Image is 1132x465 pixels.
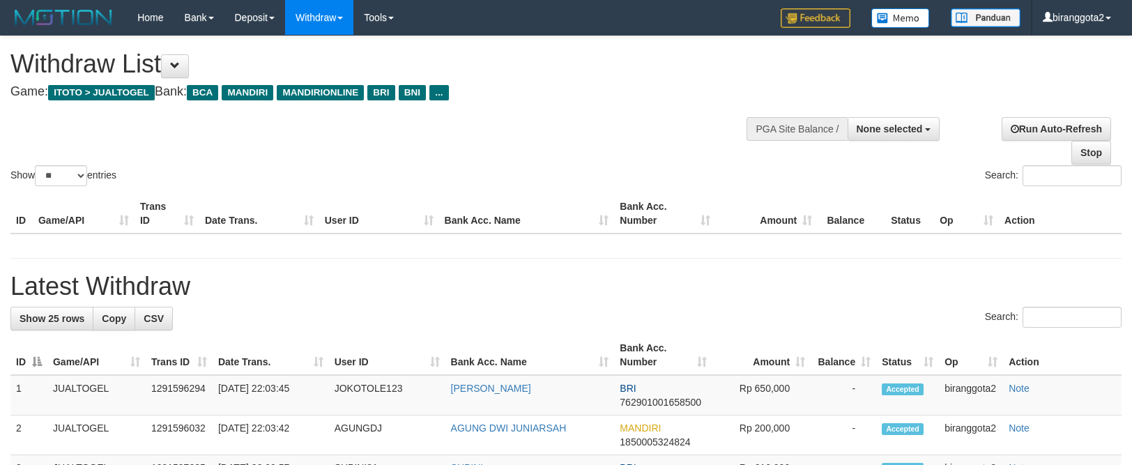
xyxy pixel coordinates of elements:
th: ID [10,194,33,234]
span: Accepted [882,423,924,435]
td: 1291596032 [146,416,213,455]
th: Status [885,194,934,234]
th: Op: activate to sort column ascending [939,335,1003,375]
label: Show entries [10,165,116,186]
input: Search: [1023,307,1122,328]
img: panduan.png [951,8,1020,27]
input: Search: [1023,165,1122,186]
th: Date Trans. [199,194,319,234]
h1: Withdraw List [10,50,741,78]
img: MOTION_logo.png [10,7,116,28]
th: Balance [818,194,885,234]
div: PGA Site Balance / [747,117,847,141]
span: ITOTO > JUALTOGEL [48,85,155,100]
th: Bank Acc. Number [614,194,716,234]
span: Accepted [882,383,924,395]
th: User ID: activate to sort column ascending [329,335,445,375]
button: None selected [848,117,940,141]
span: Copy 1850005324824 to clipboard [620,436,690,448]
th: Game/API [33,194,135,234]
a: AGUNG DWI JUNIARSAH [451,422,567,434]
td: 1 [10,375,47,416]
th: Op [934,194,999,234]
th: Action [1003,335,1122,375]
th: Amount [716,194,818,234]
td: [DATE] 22:03:45 [213,375,329,416]
span: MANDIRIONLINE [277,85,364,100]
a: [PERSON_NAME] [451,383,531,394]
th: Action [999,194,1122,234]
span: MANDIRI [222,85,273,100]
th: Bank Acc. Name: activate to sort column ascending [445,335,615,375]
span: None selected [857,123,923,135]
td: 1291596294 [146,375,213,416]
span: BNI [399,85,426,100]
th: Amount: activate to sort column ascending [712,335,811,375]
a: Show 25 rows [10,307,93,330]
span: ... [429,85,448,100]
td: JOKOTOLE123 [329,375,445,416]
td: biranggota2 [939,375,1003,416]
h4: Game: Bank: [10,85,741,99]
img: Button%20Memo.svg [871,8,930,28]
a: Note [1009,422,1030,434]
span: BRI [367,85,395,100]
label: Search: [985,307,1122,328]
span: BCA [187,85,218,100]
a: Run Auto-Refresh [1002,117,1111,141]
img: Feedback.jpg [781,8,850,28]
span: BRI [620,383,636,394]
th: User ID [319,194,439,234]
th: Balance: activate to sort column ascending [811,335,876,375]
th: Date Trans.: activate to sort column ascending [213,335,329,375]
td: Rp 650,000 [712,375,811,416]
a: Copy [93,307,135,330]
span: MANDIRI [620,422,661,434]
th: Status: activate to sort column ascending [876,335,939,375]
h1: Latest Withdraw [10,273,1122,300]
th: ID: activate to sort column descending [10,335,47,375]
a: Note [1009,383,1030,394]
th: Trans ID: activate to sort column ascending [146,335,213,375]
th: Bank Acc. Number: activate to sort column ascending [614,335,712,375]
td: - [811,416,876,455]
td: AGUNGDJ [329,416,445,455]
span: Copy [102,313,126,324]
th: Trans ID [135,194,199,234]
th: Bank Acc. Name [439,194,615,234]
th: Game/API: activate to sort column ascending [47,335,146,375]
a: CSV [135,307,173,330]
td: 2 [10,416,47,455]
span: Copy 762901001658500 to clipboard [620,397,701,408]
td: JUALTOGEL [47,416,146,455]
td: Rp 200,000 [712,416,811,455]
td: - [811,375,876,416]
a: Stop [1071,141,1111,165]
td: JUALTOGEL [47,375,146,416]
span: CSV [144,313,164,324]
select: Showentries [35,165,87,186]
td: [DATE] 22:03:42 [213,416,329,455]
td: biranggota2 [939,416,1003,455]
label: Search: [985,165,1122,186]
span: Show 25 rows [20,313,84,324]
